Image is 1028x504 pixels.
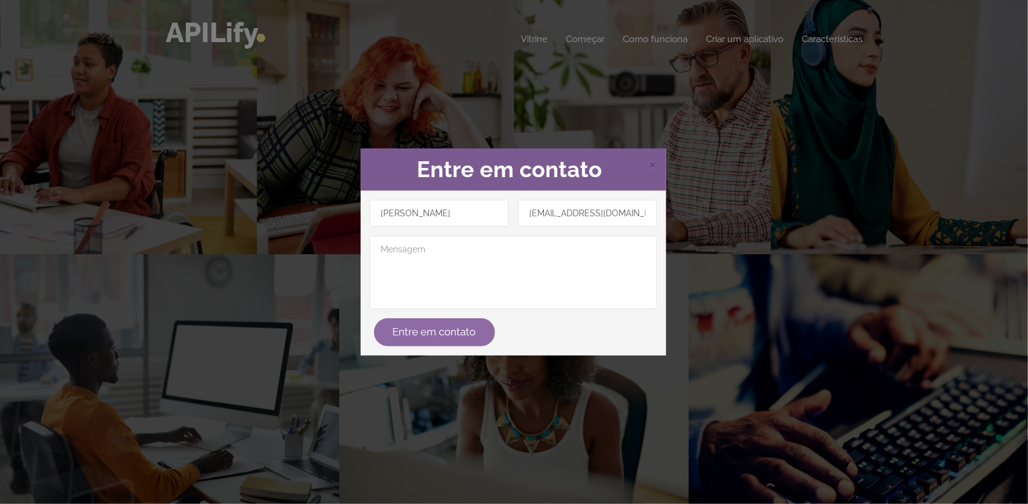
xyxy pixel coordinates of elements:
input: Email [518,200,657,227]
span: × [650,155,657,173]
span: Fechar [650,156,657,172]
button: Entre em contato [374,318,495,346]
input: Nome [370,200,508,227]
h2: Entre em contato [370,158,657,182]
